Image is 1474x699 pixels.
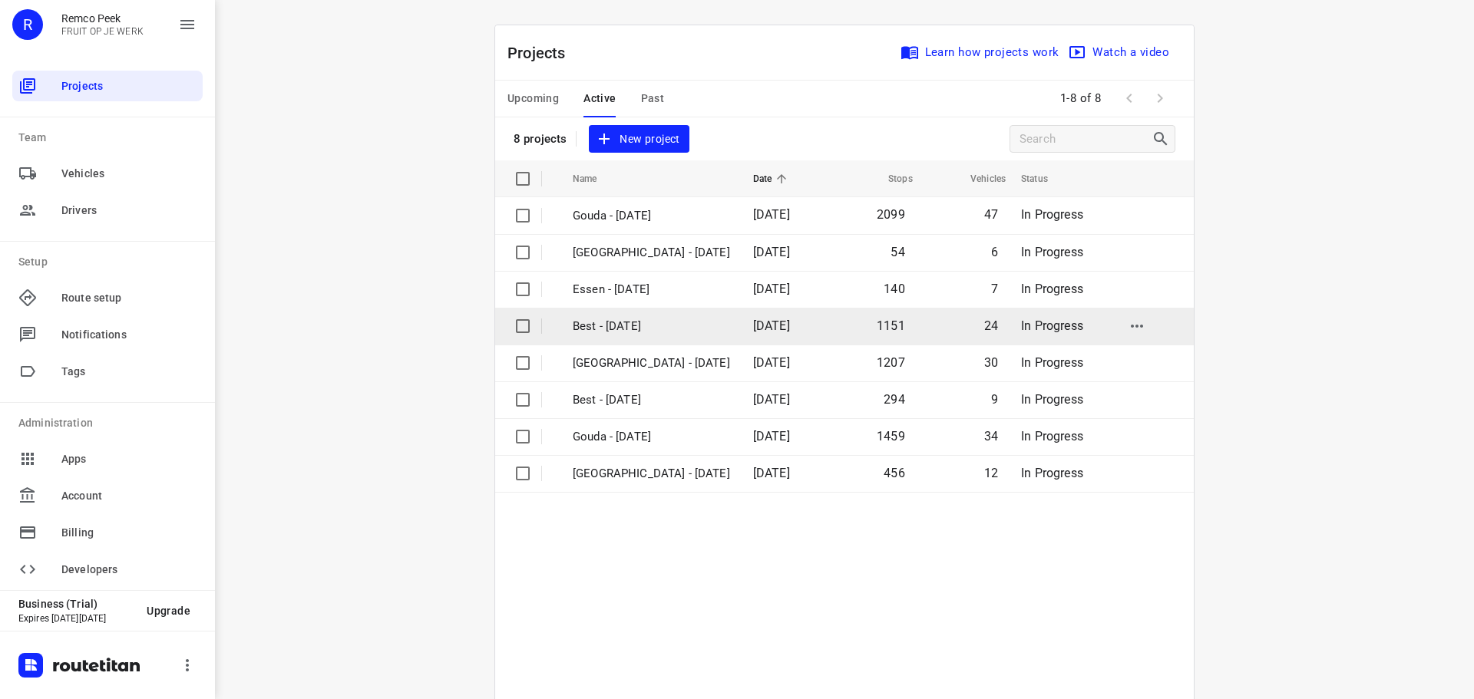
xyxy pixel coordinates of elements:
p: [GEOGRAPHIC_DATA] - [DATE] [573,244,730,262]
div: Projects [12,71,203,101]
span: Upcoming [507,89,559,108]
span: 140 [884,282,905,296]
button: Upgrade [134,597,203,625]
div: Route setup [12,282,203,313]
span: 12 [984,466,998,480]
p: Zwolle - Tuesday [573,465,730,483]
span: Status [1021,170,1068,188]
button: New project [589,125,689,153]
span: In Progress [1021,245,1083,259]
p: Best - [DATE] [573,318,730,335]
span: In Progress [1021,392,1083,407]
div: Notifications [12,319,203,350]
span: [DATE] [753,355,790,370]
span: Date [753,170,792,188]
p: Essen - Wednesday [573,281,730,298]
p: [GEOGRAPHIC_DATA] - [DATE] [573,354,730,372]
span: Stops [868,170,913,188]
p: Administration [18,415,203,431]
span: Upgrade [147,605,190,617]
div: Billing [12,517,203,548]
div: Drivers [12,195,203,226]
span: 30 [984,355,998,370]
span: Next Page [1145,83,1175,114]
span: In Progress [1021,355,1083,370]
span: [DATE] [753,245,790,259]
span: 24 [984,318,998,333]
span: [DATE] [753,429,790,443]
span: [DATE] [753,282,790,296]
p: Setup [18,254,203,270]
span: New project [598,130,679,149]
div: Developers [12,554,203,585]
span: Route setup [61,290,197,306]
p: Best - [DATE] [573,391,730,409]
span: 34 [984,429,998,443]
span: 2099 [877,207,905,222]
p: Gouda - Tuesday [573,428,730,446]
p: Remco Peek [61,12,144,25]
p: FRUIT OP JE WERK [61,26,144,37]
input: Search projects [1020,127,1152,151]
span: 54 [891,245,904,259]
span: [DATE] [753,392,790,407]
span: 1151 [877,318,905,333]
span: Tags [61,364,197,380]
span: Notifications [61,327,197,343]
span: In Progress [1021,318,1083,333]
span: 456 [884,466,905,480]
span: Developers [61,562,197,578]
span: Active [583,89,616,108]
span: 9 [991,392,998,407]
div: R [12,9,43,40]
span: 1207 [877,355,905,370]
span: 1459 [877,429,905,443]
span: 6 [991,245,998,259]
span: In Progress [1021,466,1083,480]
span: 294 [884,392,905,407]
span: Apps [61,451,197,467]
p: Projects [507,41,578,64]
span: Account [61,488,197,504]
p: 8 projects [514,132,567,146]
span: 7 [991,282,998,296]
div: Vehicles [12,158,203,189]
p: Expires [DATE][DATE] [18,613,134,624]
span: Projects [61,78,197,94]
span: Past [641,89,665,108]
div: Apps [12,443,203,474]
span: 1-8 of 8 [1054,82,1108,115]
span: In Progress [1021,429,1083,443]
span: Previous Page [1114,83,1145,114]
span: [DATE] [753,318,790,333]
p: Gouda - [DATE] [573,207,730,225]
span: 47 [984,207,998,222]
p: Team [18,130,203,146]
span: In Progress [1021,282,1083,296]
span: In Progress [1021,207,1083,222]
span: Vehicles [950,170,1006,188]
span: Billing [61,525,197,541]
span: [DATE] [753,466,790,480]
span: [DATE] [753,207,790,222]
span: Drivers [61,203,197,219]
span: Name [573,170,617,188]
div: Tags [12,356,203,387]
div: Search [1152,130,1175,148]
span: Vehicles [61,166,197,182]
div: Account [12,480,203,511]
p: Business (Trial) [18,598,134,610]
